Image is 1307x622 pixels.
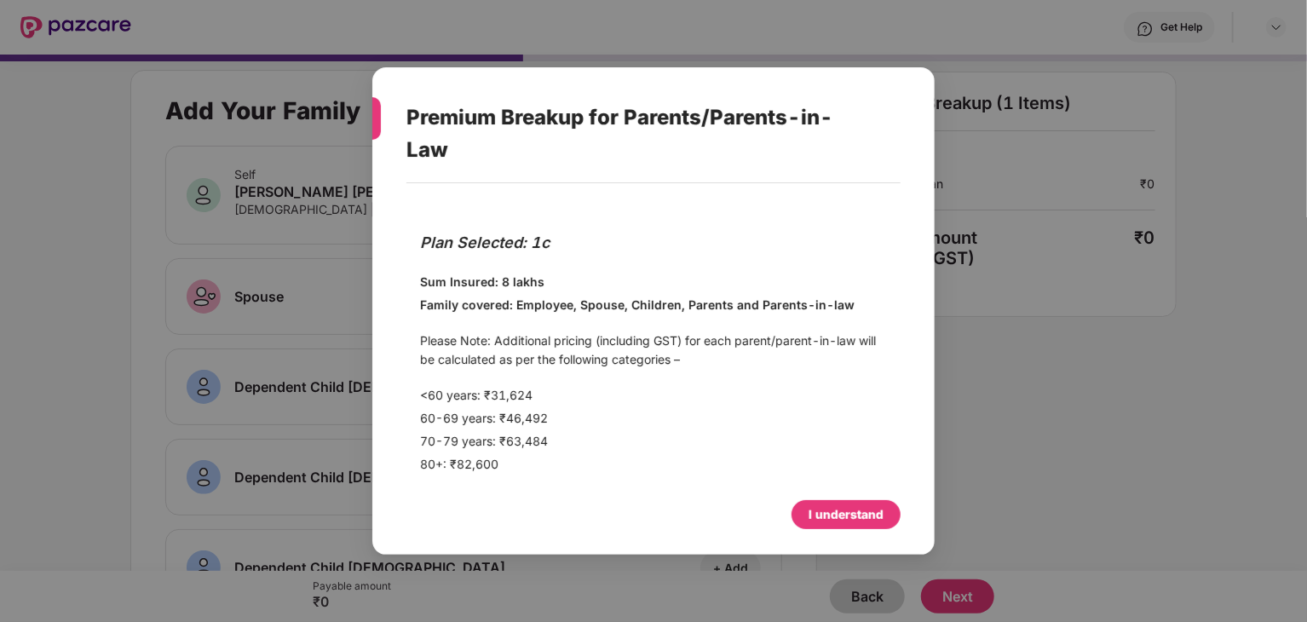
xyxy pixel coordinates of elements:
[420,432,887,451] p: 70-79 years: ₹63,484
[420,232,887,256] p: Plan Selected: 1c
[420,409,887,428] p: 60-69 years: ₹46,492
[420,386,887,405] p: <60 years: ₹31,624
[406,84,860,182] div: Premium Breakup for Parents/Parents-in-Law
[420,455,887,474] p: 80+: ₹82,600
[420,331,887,369] p: Please Note: Additional pricing (including GST) for each parent/parent-in-law will be calculated ...
[809,505,884,524] div: I understand
[420,296,887,314] p: Family covered: Employee, Spouse, Children, Parents and Parents-in-law
[420,273,887,291] p: Sum Insured: 8 lakhs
